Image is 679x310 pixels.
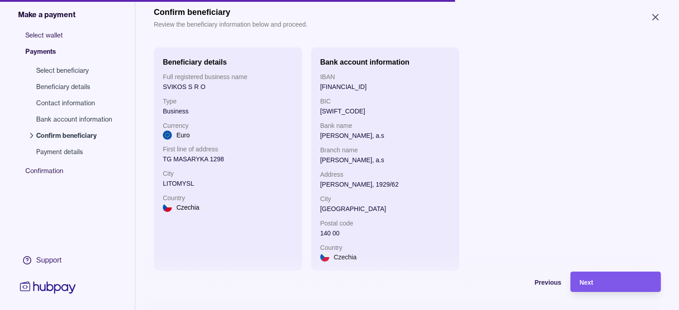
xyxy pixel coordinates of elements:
[163,193,293,203] p: Country
[36,99,112,108] span: Contact information
[320,131,451,141] p: [PERSON_NAME], a.s
[320,169,451,179] p: Address
[320,243,451,253] p: Country
[36,66,112,75] span: Select beneficiary
[25,166,121,183] span: Confirmation
[320,96,451,106] p: BIC
[36,131,112,140] span: Confirm beneficiary
[163,169,293,178] p: City
[320,145,451,155] p: Branch name
[176,130,190,140] p: Euro
[579,279,593,286] span: Next
[639,7,672,27] button: Close
[320,82,451,92] p: [FINANCIAL_ID]
[18,251,78,270] a: Support
[320,228,451,238] p: 140 00
[320,253,329,262] img: cz
[176,202,199,212] p: Czechia
[320,218,451,228] p: Postal code
[163,121,293,131] p: Currency
[320,179,451,189] p: [PERSON_NAME], 1929/62
[18,9,76,20] span: Make a payment
[163,178,293,188] p: LITOMYSL
[320,106,451,116] p: [SWIFT_CODE]
[25,47,121,63] span: Payments
[163,106,293,116] p: Business
[36,147,112,156] span: Payment details
[334,252,357,262] p: Czechia
[320,194,451,204] p: City
[36,255,62,265] div: Support
[163,131,172,140] img: eu
[570,272,661,292] button: Next
[163,82,293,92] p: SVIKOS S R O
[154,19,308,29] p: Review the beneficiary information below and proceed.
[154,7,308,17] h1: Confirm beneficiary
[320,58,409,66] h2: Bank account information
[163,72,293,82] p: Full registered business name
[163,58,227,66] h2: Beneficiary details
[25,31,121,47] span: Select wallet
[471,272,561,292] button: Previous
[535,279,561,286] span: Previous
[163,144,293,154] p: First line of address
[36,115,112,124] span: Bank account information
[36,82,112,91] span: Beneficiary details
[320,72,451,82] p: IBAN
[320,204,451,214] p: [GEOGRAPHIC_DATA]
[320,155,451,165] p: [PERSON_NAME], a.s
[163,96,293,106] p: Type
[163,203,172,212] img: cz
[320,121,451,131] p: Bank name
[163,154,293,164] p: TG MASARYKA 1298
